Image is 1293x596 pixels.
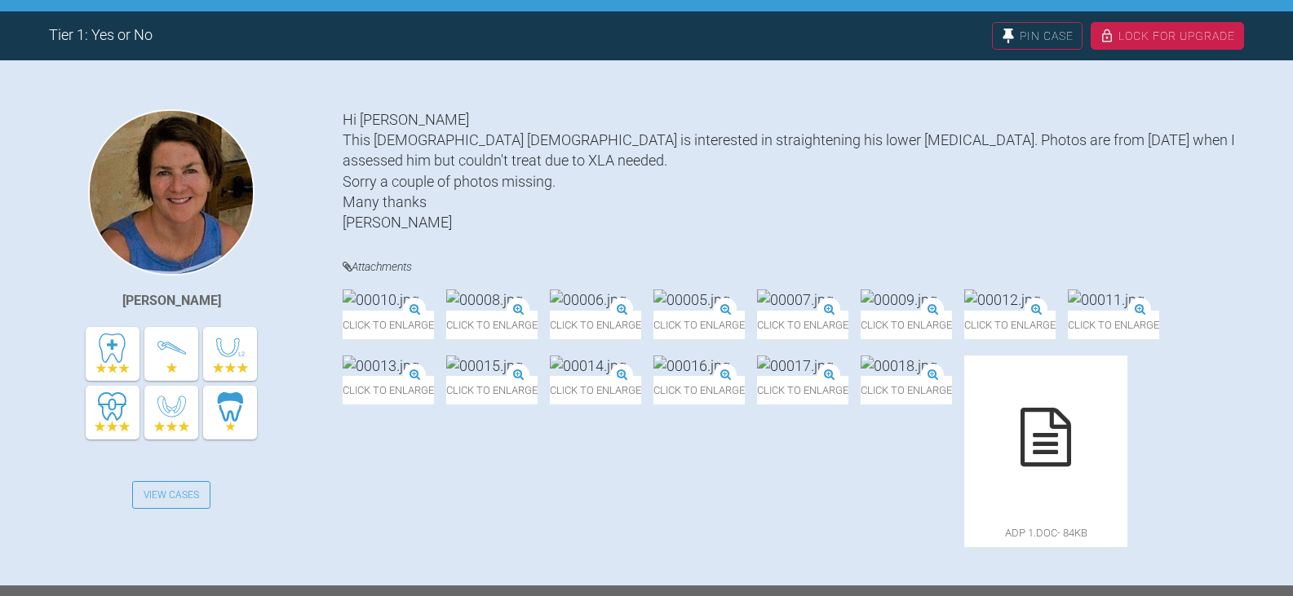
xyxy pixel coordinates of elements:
[653,311,745,339] span: Click to enlarge
[757,311,848,339] span: Click to enlarge
[861,355,937,376] img: 00018.jpg
[861,376,952,404] span: Click to enlarge
[343,257,1244,277] h4: Attachments
[343,289,419,310] img: 00010.jpg
[653,355,730,376] img: 00016.jpg
[550,289,627,310] img: 00006.jpg
[446,289,523,310] img: 00008.jpg
[1068,289,1145,310] img: 00011.jpg
[1100,29,1114,43] img: lock.6dc949b6.svg
[49,24,153,47] div: Tier 1: Yes or No
[446,311,538,339] span: Click to enlarge
[992,22,1083,50] div: Pin Case
[653,289,730,310] img: 00005.jpg
[343,311,434,339] span: Click to enlarge
[343,109,1244,232] div: Hi [PERSON_NAME] This [DEMOGRAPHIC_DATA] [DEMOGRAPHIC_DATA] is interested in straightening his lo...
[550,355,627,376] img: 00014.jpg
[132,481,210,509] a: View Cases
[122,290,221,311] div: [PERSON_NAME]
[861,311,952,339] span: Click to enlarge
[446,355,523,376] img: 00015.jpg
[964,519,1127,547] span: ADP 1.doc - 84KB
[550,376,641,404] span: Click to enlarge
[343,355,419,376] img: 00013.jpg
[1091,22,1244,50] div: Lock For Upgrade
[964,311,1056,339] span: Click to enlarge
[757,289,834,310] img: 00007.jpg
[653,376,745,404] span: Click to enlarge
[550,311,641,339] span: Click to enlarge
[88,109,255,276] img: Margaret De Verteuil
[1068,311,1159,339] span: Click to enlarge
[757,355,834,376] img: 00017.jpg
[757,376,848,404] span: Click to enlarge
[343,376,434,404] span: Click to enlarge
[964,289,1041,310] img: 00012.jpg
[446,376,538,404] span: Click to enlarge
[1001,29,1016,43] img: pin.fff216dc.svg
[861,289,937,310] img: 00009.jpg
